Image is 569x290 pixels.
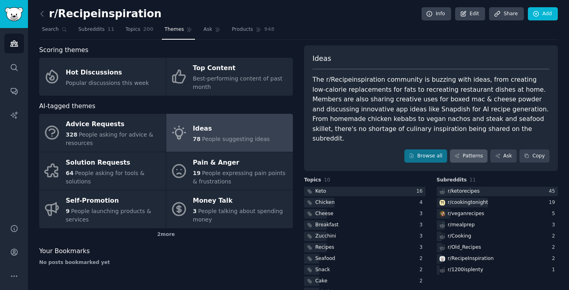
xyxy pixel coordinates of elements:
div: 3 [552,222,558,229]
span: People asking for advice & resources [66,131,153,146]
div: No posts bookmarked yet [39,259,293,266]
a: r/ketorecipes45 [437,187,558,197]
a: Hot DiscussionsPopular discussions this week [39,58,166,96]
span: 11 [470,177,476,183]
a: Ask [490,149,517,163]
span: 10 [324,177,330,183]
div: r/ Old_Recipes [448,244,481,251]
div: r/ 1200isplenty [448,266,483,274]
div: Top Content [193,62,289,75]
div: Cheese [315,210,333,217]
div: 2 [552,255,558,262]
div: Ideas [193,122,270,135]
div: r/ veganrecipes [448,210,484,217]
span: AI-tagged themes [39,101,95,111]
div: Recipes [315,244,334,251]
span: Scoring themes [39,45,88,55]
span: Topics [125,26,140,33]
div: r/ cookingtonight [448,199,488,206]
span: Themes [165,26,184,33]
div: Chicken [315,199,334,206]
a: veganrecipesr/veganrecipes5 [437,209,558,219]
button: Copy [519,149,549,163]
img: cookingtonight [440,200,445,205]
div: 4 [420,199,426,206]
a: Products948 [229,23,277,40]
div: 3 [420,233,426,240]
a: Breakfast3 [304,220,426,230]
span: Ideas [312,54,331,64]
div: r/ ketorecipes [448,188,480,195]
span: Subreddits [437,177,467,184]
img: GummySearch logo [5,7,23,21]
a: Info [422,7,451,21]
a: r/Cooking2 [437,232,558,242]
a: Themes [162,23,195,40]
a: Search [39,23,70,40]
div: 2 [420,278,426,285]
a: Top ContentBest-performing content of past month [166,58,293,96]
span: 9 [66,208,70,214]
img: veganrecipes [440,211,445,217]
div: Keto [315,188,326,195]
a: Keto16 [304,187,426,197]
span: Topics [304,177,321,184]
span: People expressing pain points & frustrations [193,170,286,185]
div: Self-Promotion [66,195,162,207]
div: 16 [416,188,426,195]
a: RecipeInspirationr/RecipeInspiration2 [437,254,558,264]
a: Seafood2 [304,254,426,264]
div: r/ Cooking [448,233,472,240]
a: Pain & Anger19People expressing pain points & frustrations [166,152,293,190]
img: RecipeInspiration [440,256,445,262]
div: 3 [420,244,426,251]
span: 200 [143,26,153,33]
span: Search [42,26,59,33]
a: Subreddits11 [76,23,117,40]
span: 948 [264,26,275,33]
span: 19 [193,170,201,176]
a: Cheese3 [304,209,426,219]
span: 11 [107,26,114,33]
a: Self-Promotion9People launching products & services [39,190,166,228]
div: 2 [552,244,558,251]
span: 78 [193,136,201,142]
a: Advice Requests328People asking for advice & resources [39,114,166,152]
span: Ask [203,26,212,33]
a: Money Talk3People talking about spending money [166,190,293,228]
div: Hot Discussions [66,66,149,79]
span: Popular discussions this week [66,80,149,86]
span: People suggesting ideas [202,136,270,142]
div: Breakfast [315,222,338,229]
div: r/ mealprep [448,222,475,229]
a: Edit [455,7,485,21]
a: Recipes3 [304,243,426,253]
div: Solution Requests [66,156,162,169]
a: Topics200 [123,23,156,40]
a: r/mealprep3 [437,220,558,230]
a: Ask [201,23,223,40]
div: Pain & Anger [193,156,289,169]
div: The r/Recipeinspiration community is buzzing with ideas, from creating low-calorie replacements f... [312,75,549,144]
a: Cake2 [304,276,426,286]
div: 2 [552,233,558,240]
div: Advice Requests [66,118,162,131]
div: 2 more [39,228,293,241]
h2: r/Recipeinspiration [39,8,161,20]
a: r/1200isplenty1 [437,265,558,275]
a: r/Old_Recipes2 [437,243,558,253]
div: 3 [420,210,426,217]
div: 3 [420,222,426,229]
div: r/ RecipeInspiration [448,255,494,262]
span: Products [232,26,253,33]
span: Best-performing content of past month [193,75,283,90]
div: 2 [420,255,426,262]
a: Patterns [450,149,487,163]
span: 3 [193,208,197,214]
div: 19 [549,199,558,206]
div: Snack [315,266,330,274]
div: 1 [552,266,558,274]
a: Add [528,7,558,21]
span: People asking for tools & solutions [66,170,145,185]
a: Share [489,7,523,21]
